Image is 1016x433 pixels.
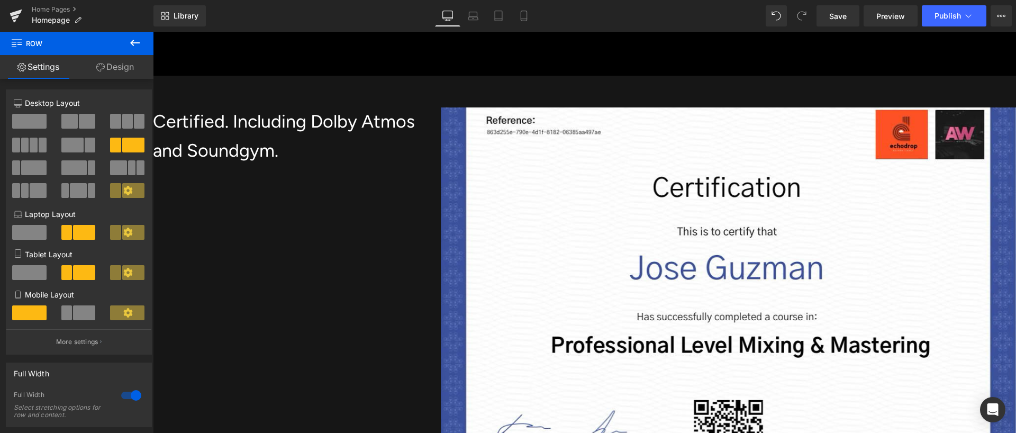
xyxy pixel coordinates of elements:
a: Home Pages [32,5,153,14]
a: Mobile [511,5,537,26]
span: Homepage [32,16,70,24]
div: Select stretching options for row and content. [14,404,109,419]
div: Full Width [14,391,111,402]
a: Design [77,55,153,79]
span: Publish [935,12,961,20]
a: Desktop [435,5,460,26]
p: Laptop Layout [14,209,144,220]
p: Tablet Layout [14,249,144,260]
button: More settings [6,329,151,354]
button: More [991,5,1012,26]
div: Open Intercom Messenger [980,397,1005,422]
button: Undo [766,5,787,26]
span: Preview [876,11,905,22]
p: Desktop Layout [14,97,144,109]
button: Publish [922,5,986,26]
p: Mobile Layout [14,289,144,300]
a: New Library [153,5,206,26]
span: Row [11,32,116,55]
a: Tablet [486,5,511,26]
a: Laptop [460,5,486,26]
a: Preview [864,5,918,26]
button: Redo [791,5,812,26]
p: More settings [56,337,98,347]
span: Library [174,11,198,21]
div: Full Width [14,363,49,378]
span: Save [829,11,847,22]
